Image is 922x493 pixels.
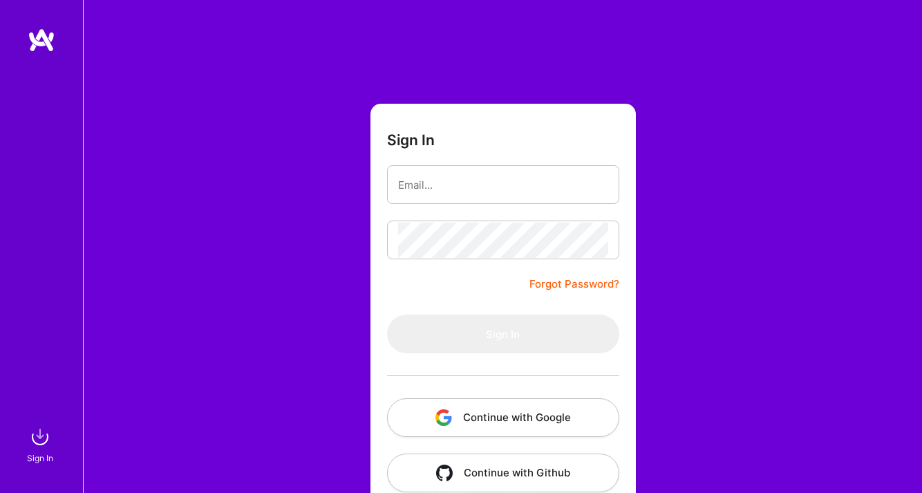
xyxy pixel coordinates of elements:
img: sign in [26,423,54,451]
img: logo [28,28,55,53]
a: Forgot Password? [529,276,619,292]
img: icon [435,409,452,426]
button: Sign In [387,315,619,353]
button: Continue with Google [387,398,619,437]
a: sign inSign In [29,423,54,465]
div: Sign In [27,451,53,465]
button: Continue with Github [387,454,619,492]
input: Email... [398,167,608,203]
img: icon [436,465,453,481]
h3: Sign In [387,131,435,149]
